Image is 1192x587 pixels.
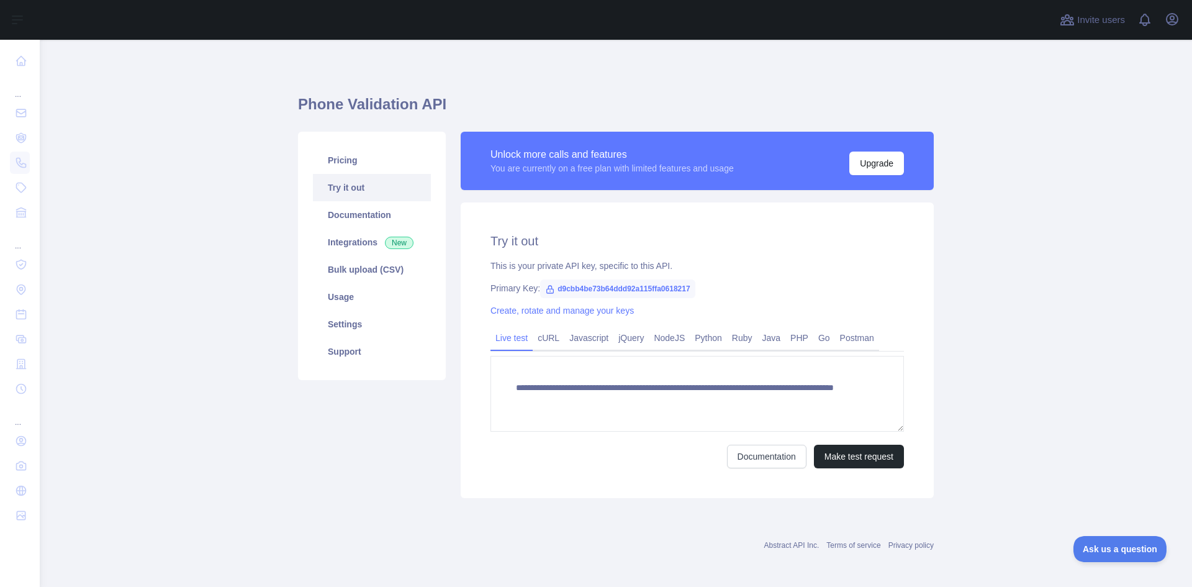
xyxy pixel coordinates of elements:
button: Invite users [1057,10,1127,30]
a: Support [313,338,431,365]
div: Primary Key: [490,282,904,294]
a: Documentation [727,445,806,468]
h1: Phone Validation API [298,94,934,124]
span: Invite users [1077,13,1125,27]
a: Postman [835,328,879,348]
a: Create, rotate and manage your keys [490,306,634,316]
a: Try it out [313,174,431,201]
a: Java [757,328,786,348]
button: Make test request [814,445,904,468]
a: Go [813,328,835,348]
a: Live test [490,328,533,348]
iframe: Toggle Customer Support [1073,536,1167,562]
button: Upgrade [849,152,904,175]
a: Python [690,328,727,348]
span: d9cbb4be73b64ddd92a115ffa0618217 [540,280,695,298]
a: Bulk upload (CSV) [313,256,431,283]
div: Unlock more calls and features [490,147,734,162]
h2: Try it out [490,232,904,250]
a: Abstract API Inc. [764,541,819,550]
a: NodeJS [649,328,690,348]
div: ... [10,226,30,251]
div: You are currently on a free plan with limited features and usage [490,162,734,175]
a: Pricing [313,147,431,174]
a: Documentation [313,201,431,229]
div: ... [10,403,30,427]
a: cURL [533,328,564,348]
a: Usage [313,283,431,311]
a: Terms of service [826,541,880,550]
div: This is your private API key, specific to this API. [490,260,904,272]
a: Integrations New [313,229,431,256]
a: jQuery [613,328,649,348]
a: Privacy policy [888,541,934,550]
a: Javascript [564,328,613,348]
a: Ruby [727,328,757,348]
span: New [385,237,413,249]
a: PHP [785,328,813,348]
div: ... [10,75,30,99]
a: Settings [313,311,431,338]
